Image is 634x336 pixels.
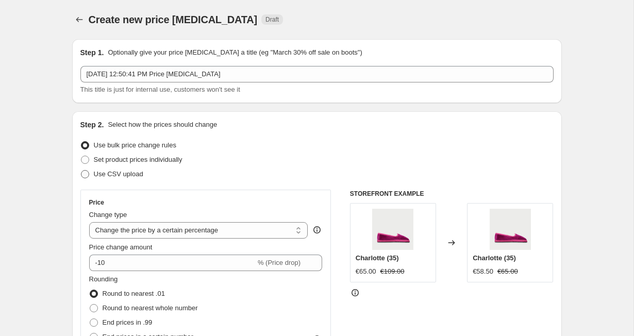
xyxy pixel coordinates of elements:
[103,304,198,312] span: Round to nearest whole number
[80,47,104,58] h2: Step 1.
[94,170,143,178] span: Use CSV upload
[258,259,301,266] span: % (Price drop)
[350,190,554,198] h6: STOREFRONT EXAMPLE
[497,266,518,277] strike: €65.00
[94,141,176,149] span: Use bulk price change rules
[356,266,376,277] div: €65.00
[473,266,493,277] div: €58.50
[103,318,153,326] span: End prices in .99
[89,275,118,283] span: Rounding
[89,243,153,251] span: Price change amount
[108,120,217,130] p: Select how the prices should change
[80,66,554,82] input: 30% off holiday sale
[473,254,516,262] span: Charlotte (35)
[80,120,104,130] h2: Step 2.
[89,255,256,271] input: -15
[108,47,362,58] p: Optionally give your price [MEDICAL_DATA] a title (eg "March 30% off sale on boots")
[72,12,87,27] button: Price change jobs
[265,15,279,24] span: Draft
[89,14,258,25] span: Create new price [MEDICAL_DATA]
[312,225,322,235] div: help
[89,211,127,219] span: Change type
[80,86,240,93] span: This title is just for internal use, customers won't see it
[89,198,104,207] h3: Price
[490,209,531,250] img: CHARLOTTE1_09bf9136-14e2-4121-a7f3-e7e88bda8560_80x.jpg
[94,156,182,163] span: Set product prices individually
[103,290,165,297] span: Round to nearest .01
[380,266,405,277] strike: €109.00
[356,254,399,262] span: Charlotte (35)
[372,209,413,250] img: CHARLOTTE1_09bf9136-14e2-4121-a7f3-e7e88bda8560_80x.jpg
